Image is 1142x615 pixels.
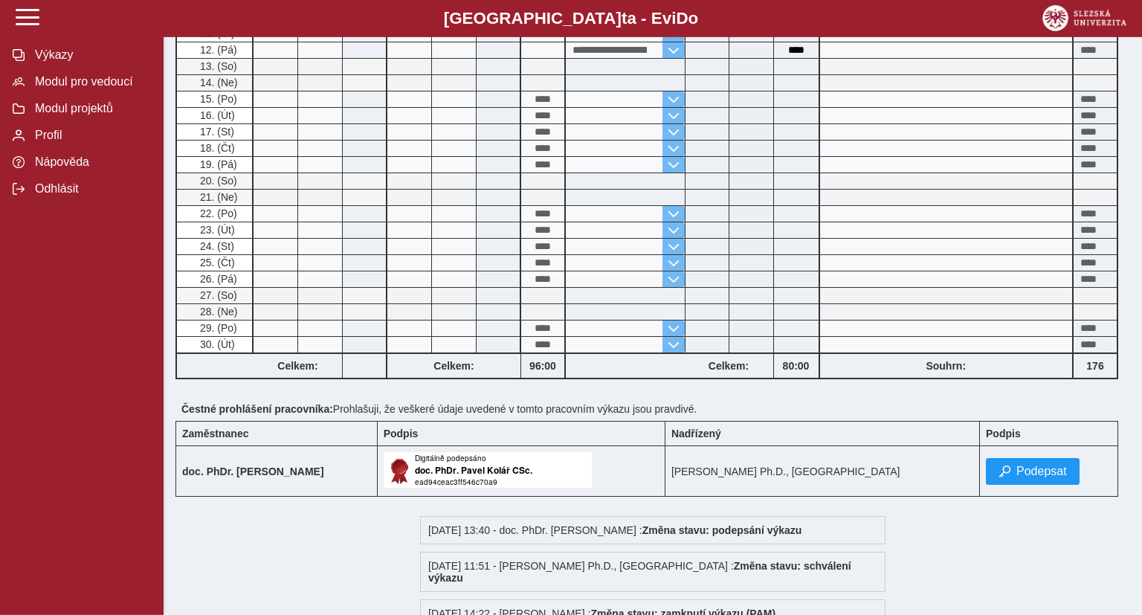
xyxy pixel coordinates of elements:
span: Výkazy [30,48,151,62]
span: 25. (Čt) [197,257,235,268]
b: [GEOGRAPHIC_DATA] a - Evi [45,9,1097,28]
div: [DATE] 11:51 - [PERSON_NAME] Ph.D., [GEOGRAPHIC_DATA] : [420,552,885,592]
img: logo_web_su.png [1042,5,1126,31]
span: 18. (Čt) [197,142,235,154]
span: 13. (So) [197,60,237,72]
b: Celkem: [254,360,342,372]
span: 30. (Út) [197,338,235,350]
b: Zaměstnanec [182,428,248,439]
b: doc. PhDr. [PERSON_NAME] [182,466,324,477]
span: D [676,9,688,28]
b: Nadřízený [671,428,721,439]
b: Podpis [384,428,419,439]
b: Změna stavu: podepsání výkazu [642,524,802,536]
b: Změna stavu: schválení výkazu [428,560,851,584]
span: 29. (Po) [197,322,237,334]
div: [DATE] 13:40 - doc. PhDr. [PERSON_NAME] : [420,516,885,544]
span: Modul projektů [30,102,151,115]
b: 176 [1074,360,1117,372]
span: Profil [30,129,151,142]
button: Podepsat [986,458,1080,485]
span: Nápověda [30,155,151,169]
b: Celkem: [685,360,773,372]
span: 12. (Pá) [197,44,237,56]
span: 21. (Ne) [197,191,238,203]
span: Modul pro vedoucí [30,75,151,88]
span: 17. (St) [197,126,234,138]
b: Souhrn: [926,360,966,372]
div: Prohlašuji, že veškeré údaje uvedené v tomto pracovním výkazu jsou pravdivé. [175,397,1130,421]
b: Čestné prohlášení pracovníka: [181,403,333,415]
span: 22. (Po) [197,207,237,219]
span: 16. (Út) [197,109,235,121]
span: 11. (Čt) [197,28,235,39]
span: 24. (St) [197,240,234,252]
span: Podepsat [1016,465,1067,478]
span: 14. (Ne) [197,77,238,88]
span: 15. (Po) [197,93,237,105]
b: Celkem: [387,360,520,372]
td: [PERSON_NAME] Ph.D., [GEOGRAPHIC_DATA] [665,446,979,497]
span: Odhlásit [30,182,151,196]
span: 28. (Ne) [197,306,238,318]
span: o [688,9,699,28]
span: 23. (Út) [197,224,235,236]
img: Digitálně podepsáno uživatelem [384,452,592,488]
b: Podpis [986,428,1021,439]
span: t [622,9,627,28]
span: 19. (Pá) [197,158,237,170]
span: 27. (So) [197,289,237,301]
b: 80:00 [774,360,819,372]
span: 26. (Pá) [197,273,237,285]
span: 20. (So) [197,175,237,187]
b: 96:00 [521,360,564,372]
